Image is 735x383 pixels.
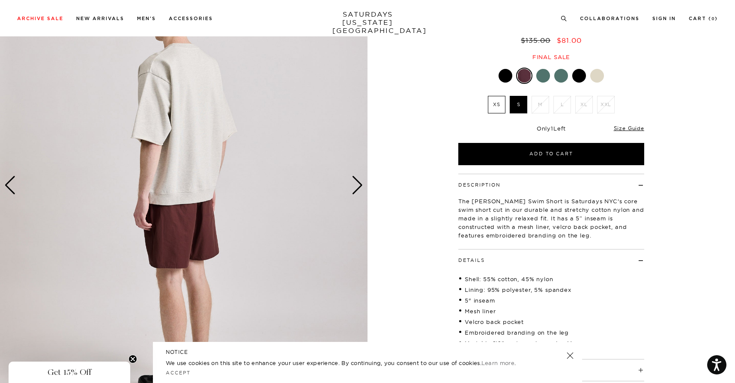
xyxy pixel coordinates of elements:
[9,362,130,383] div: Get 15% OffClose teaser
[711,17,715,21] small: 0
[458,197,644,240] p: The [PERSON_NAME] Swim Short is Saturdays NYC's core swim short cut in our durable and stretchy c...
[48,367,91,377] span: Get 15% Off
[488,96,505,113] label: XS
[458,328,644,337] li: Embroidered branding on the leg
[458,143,644,165] button: Add to Cart
[458,307,644,315] li: Mesh liner
[458,285,644,294] li: Lining: 95% polyester, 5% spandex
[458,183,501,187] button: Description
[614,125,644,131] a: Size Guide
[128,355,137,363] button: Close teaser
[557,36,582,45] span: $81.00
[580,16,639,21] a: Collaborations
[458,125,644,132] div: Only Left
[166,348,569,356] h5: NOTICE
[137,16,156,21] a: Men's
[457,53,645,61] div: Final sale
[652,16,676,21] a: Sign In
[458,318,644,326] li: Velcro back pocket
[76,16,124,21] a: New Arrivals
[166,359,539,367] p: We use cookies on this site to enhance your user experience. By continuing, you consent to our us...
[17,16,63,21] a: Archive Sale
[458,339,644,347] li: Model is 6'0" and wearing a size M
[458,296,644,305] li: 5" inseam
[458,258,485,263] button: Details
[332,10,403,35] a: SATURDAYS[US_STATE][GEOGRAPHIC_DATA]
[551,125,553,132] span: 1
[4,176,16,195] div: Previous slide
[458,275,644,283] li: Shell: 55% cotton, 45% nylon
[481,359,514,366] a: Learn more
[689,16,718,21] a: Cart (0)
[169,16,213,21] a: Accessories
[166,370,191,376] a: Accept
[352,176,363,195] div: Next slide
[510,96,527,113] label: S
[521,36,554,45] del: $135.00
